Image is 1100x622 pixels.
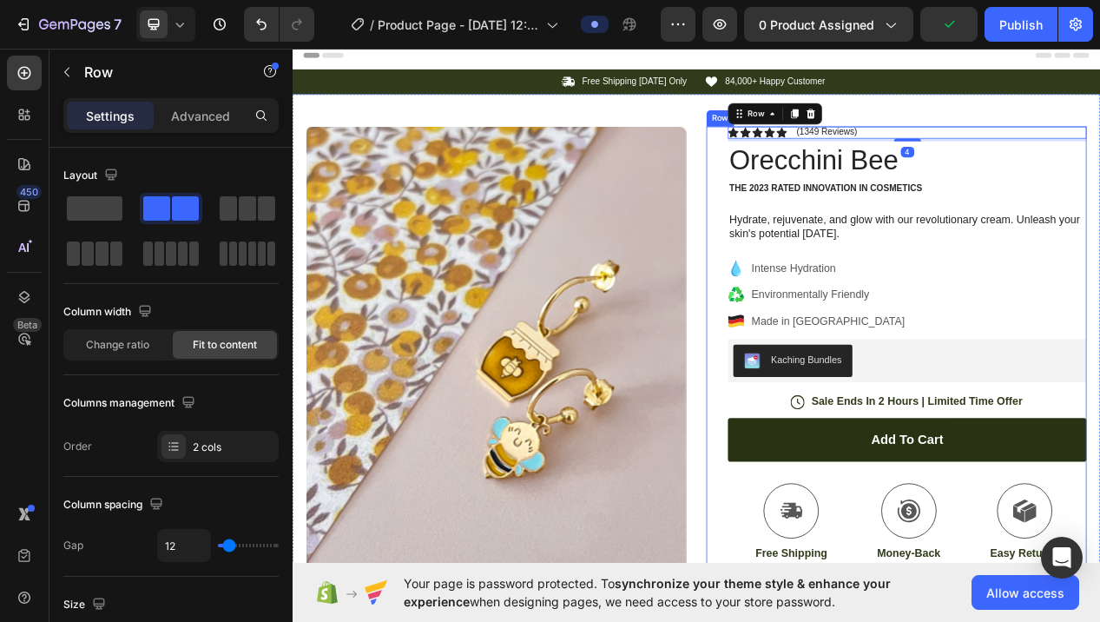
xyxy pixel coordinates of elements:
[293,42,1100,569] iframe: Design area
[404,574,958,611] span: Your page is password protected. To when designing pages, we need access to your store password.
[985,7,1057,42] button: Publish
[785,136,802,149] div: 4
[569,391,722,433] button: Kaching Bundles
[114,14,122,35] p: 7
[747,503,840,525] div: Add to cart
[63,301,155,324] div: Column width
[562,129,1024,177] h1: Orecchini Bee
[13,318,42,332] div: Beta
[63,164,122,188] div: Layout
[84,62,232,83] p: Row
[562,486,1024,542] button: Add to cart
[669,455,942,473] p: Sale Ends In 2 Hours | Limited Time Offer
[558,44,688,59] p: 84,000+ Happy Customer
[63,538,83,553] div: Gap
[193,440,274,455] div: 2 cols
[583,401,603,422] img: KachingBundles.png
[370,16,374,34] span: /
[563,222,1023,258] p: Hydrate, rejuvenate, and glow with our revolutionary cream. Unleash your skin's potential [DATE].
[158,530,210,561] input: Auto
[244,7,314,42] div: Undo/Redo
[617,401,708,420] div: Kaching Bundles
[744,7,913,42] button: 0 product assigned
[16,185,42,199] div: 450
[404,576,891,609] span: synchronize your theme style & enhance your experience
[7,7,129,42] button: 7
[373,44,509,59] p: Free Shipping [DATE] Only
[193,337,257,353] span: Fit to content
[378,16,539,34] span: Product Page - [DATE] 12:13:50
[63,439,92,454] div: Order
[592,350,790,371] p: Made in [GEOGRAPHIC_DATA]
[1041,537,1083,579] div: Open Intercom Messenger
[972,575,1079,610] button: Allow access
[63,392,199,415] div: Columns management
[999,16,1043,34] div: Publish
[86,337,149,353] span: Change ratio
[650,109,728,123] p: (1349 Reviews)
[583,85,612,101] div: Row
[63,593,109,617] div: Size
[171,107,230,125] p: Advanced
[86,107,135,125] p: Settings
[592,282,790,303] p: Intense Hydration
[986,584,1064,602] span: Allow access
[63,493,167,517] div: Column spacing
[592,316,790,337] p: Environmentally Friendly
[537,91,566,107] div: Row
[563,182,1023,197] p: The 2023 Rated Innovation in Cosmetics
[759,16,874,34] span: 0 product assigned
